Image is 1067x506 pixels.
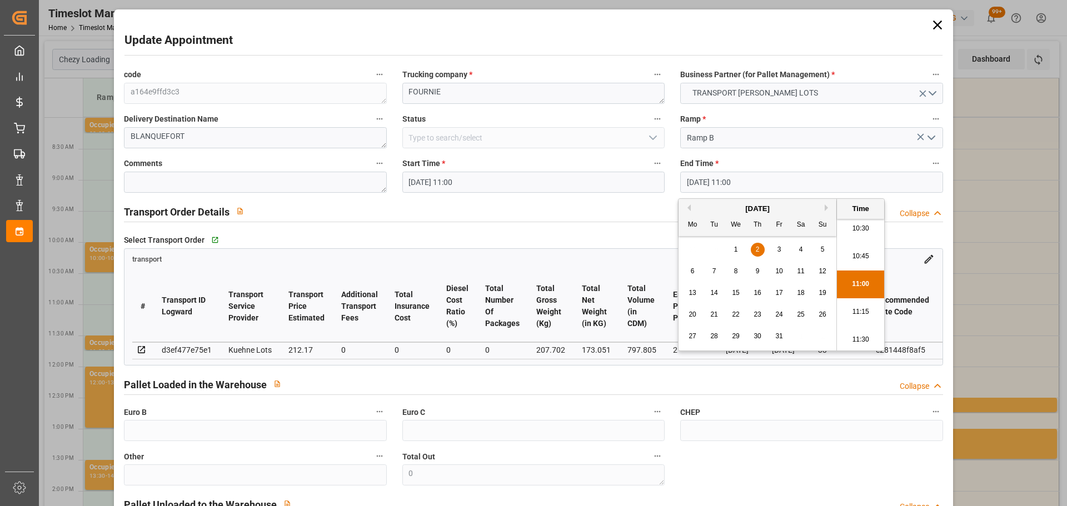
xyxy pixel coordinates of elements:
div: Choose Monday, October 20th, 2025 [686,308,700,322]
div: 173.051 [582,343,611,357]
button: open menu [922,129,939,147]
input: Type to search/select [680,127,943,148]
div: Choose Wednesday, October 8th, 2025 [729,264,743,278]
div: Choose Saturday, October 4th, 2025 [794,243,808,257]
span: 23 [754,310,761,318]
span: Total Out [402,451,435,463]
th: Estimated Pallet Places [665,270,717,342]
div: 0 [446,343,468,357]
div: Choose Friday, October 31st, 2025 [772,329,786,343]
span: 6 [691,267,695,275]
div: Choose Friday, October 24th, 2025 [772,308,786,322]
span: 4 [799,246,803,253]
th: Transport Service Provider [220,270,280,342]
div: 207.702 [536,343,565,357]
button: Delivery Destination Name [372,112,387,126]
div: Choose Wednesday, October 29th, 2025 [729,329,743,343]
span: Status [402,113,426,125]
span: 31 [775,332,782,340]
div: Sa [794,218,808,232]
div: Choose Wednesday, October 15th, 2025 [729,286,743,300]
button: Ramp * [929,112,943,126]
button: Status [650,112,665,126]
button: Other [372,449,387,463]
th: # [132,270,153,342]
span: 29 [732,332,739,340]
button: Business Partner (for Pallet Management) * [929,67,943,82]
div: 797.805 [627,343,656,357]
div: Collapse [900,208,929,219]
div: Choose Thursday, October 30th, 2025 [751,329,765,343]
span: 27 [689,332,696,340]
input: DD-MM-YYYY HH:MM [680,172,943,193]
span: transport [132,255,162,263]
div: Choose Saturday, October 18th, 2025 [794,286,808,300]
th: Transport ID Logward [153,270,220,342]
span: 5 [821,246,825,253]
button: End Time * [929,156,943,171]
span: TRANSPORT [PERSON_NAME] LOTS [687,87,824,99]
button: View description [267,373,288,394]
button: CHEP [929,404,943,419]
span: 15 [732,289,739,297]
h2: Transport Order Details [124,204,230,219]
span: 21 [710,310,717,318]
div: Choose Friday, October 17th, 2025 [772,286,786,300]
span: 10 [775,267,782,275]
span: 28 [710,332,717,340]
button: Total Out [650,449,665,463]
span: Select Transport Order [124,234,205,246]
textarea: BLANQUEFORT [124,127,386,148]
div: Choose Thursday, October 9th, 2025 [751,264,765,278]
th: Total Gross Weight (Kg) [528,270,574,342]
span: 25 [797,310,804,318]
li: 11:15 [837,298,884,326]
span: Comments [124,158,162,169]
div: Choose Thursday, October 16th, 2025 [751,286,765,300]
div: Tu [707,218,721,232]
span: 16 [754,289,761,297]
div: Choose Monday, October 13th, 2025 [686,286,700,300]
textarea: FOURNIE [402,83,665,104]
span: 19 [819,289,826,297]
span: Euro B [124,407,147,418]
span: CHEP [680,407,700,418]
th: Total Number Of Packages [477,270,528,342]
button: Comments [372,156,387,171]
span: 13 [689,289,696,297]
span: 26 [819,310,826,318]
div: Choose Sunday, October 12th, 2025 [816,264,830,278]
button: open menu [644,129,661,147]
textarea: 0 [402,464,665,485]
li: 10:30 [837,215,884,243]
div: Choose Friday, October 3rd, 2025 [772,243,786,257]
button: Euro B [372,404,387,419]
th: Total Volume (in CDM) [619,270,665,342]
li: 11:00 [837,270,884,298]
button: Start Time * [650,156,665,171]
div: Kuehne Lots [228,343,272,357]
span: 2 [756,246,760,253]
span: Ramp [680,113,706,125]
th: Diesel Cost Ratio (%) [438,270,477,342]
div: 0 [485,343,520,357]
input: DD-MM-YYYY HH:MM [402,172,665,193]
h2: Update Appointment [124,32,233,49]
div: Choose Saturday, October 25th, 2025 [794,308,808,322]
span: Euro C [402,407,425,418]
div: Choose Saturday, October 11th, 2025 [794,264,808,278]
th: Additional Transport Fees [333,270,386,342]
div: Choose Wednesday, October 22nd, 2025 [729,308,743,322]
th: Total Net Weight (in KG) [574,270,619,342]
div: [DATE] [679,203,836,214]
div: Su [816,218,830,232]
span: 20 [689,310,696,318]
span: 9 [756,267,760,275]
div: 0 [341,343,378,357]
div: Choose Sunday, October 5th, 2025 [816,243,830,257]
button: open menu [680,83,943,104]
span: 7 [712,267,716,275]
th: Recommended Rate Code [867,270,938,342]
div: Time [840,203,881,214]
div: Choose Tuesday, October 21st, 2025 [707,308,721,322]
